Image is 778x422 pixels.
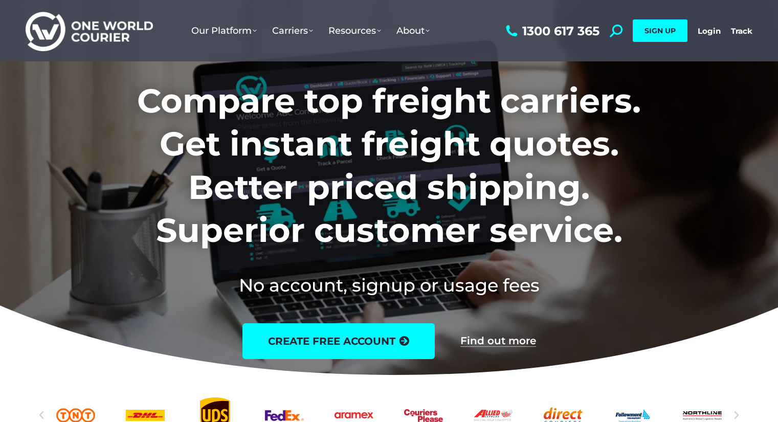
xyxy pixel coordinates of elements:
img: One World Courier [26,10,153,52]
a: create free account [242,323,435,359]
span: About [396,25,430,36]
a: Login [698,26,721,36]
a: About [389,15,437,47]
span: Resources [328,25,381,36]
span: SIGN UP [644,26,676,35]
a: Carriers [264,15,321,47]
h1: Compare top freight carriers. Get instant freight quotes. Better priced shipping. Superior custom... [70,79,708,252]
h2: No account, signup or usage fees [70,273,708,298]
a: Find out more [460,336,536,347]
a: Track [731,26,752,36]
a: Resources [321,15,389,47]
a: 1300 617 365 [503,25,599,37]
span: Our Platform [191,25,257,36]
a: Our Platform [184,15,264,47]
span: Carriers [272,25,313,36]
a: SIGN UP [633,19,687,42]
